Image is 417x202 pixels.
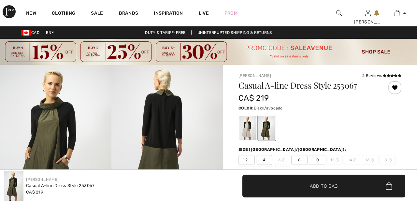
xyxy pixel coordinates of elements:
[3,5,16,18] img: 1ère Avenue
[383,9,411,17] a: 4
[238,94,269,103] span: CA$ 219
[353,158,356,162] img: ring-m.svg
[26,10,36,17] a: New
[26,177,59,182] a: [PERSON_NAME]
[274,155,290,165] span: 6
[238,73,271,78] a: [PERSON_NAME]
[26,190,43,195] span: CA$ 219
[282,158,285,162] img: ring-m.svg
[238,106,254,110] span: Color:
[238,81,374,90] h1: Casual A-line Dress Style 253067
[91,10,103,17] a: Sale
[26,182,95,189] div: Casual A-line Dress Style 253067
[254,106,283,110] span: Black/avocado
[309,155,325,165] span: 10
[371,158,374,162] img: ring-m.svg
[239,116,256,140] div: Black/moonstone
[362,73,401,79] div: 2 Reviews
[21,30,31,36] img: Canadian Dollar
[365,10,371,16] a: Sign In
[354,19,382,25] div: [PERSON_NAME]
[362,155,378,165] span: 16
[403,10,406,16] span: 4
[256,166,272,176] span: 22
[4,171,23,201] img: Casual A-Line Dress Style 253067
[238,166,255,176] span: 20
[242,175,405,197] button: Add to Bag
[199,10,209,17] a: Live
[258,116,275,140] div: Black/avocado
[291,155,308,165] span: 8
[389,158,392,162] img: ring-m.svg
[154,10,183,17] span: Inspiration
[256,155,272,165] span: 4
[119,10,138,17] a: Brands
[310,182,338,189] span: Add to Bag
[274,166,290,176] span: 24
[326,155,343,165] span: 12
[379,155,395,165] span: 18
[46,30,54,35] span: EN
[386,182,392,190] img: Bag.svg
[238,155,255,165] span: 2
[344,155,360,165] span: 14
[224,10,237,17] a: Prom
[395,9,400,17] img: My Bag
[52,10,75,17] a: Clothing
[365,9,371,17] img: My Info
[336,9,342,17] img: search the website
[238,147,347,152] div: Size ([GEOGRAPHIC_DATA]/[GEOGRAPHIC_DATA]):
[21,30,42,35] span: CAD
[336,158,339,162] img: ring-m.svg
